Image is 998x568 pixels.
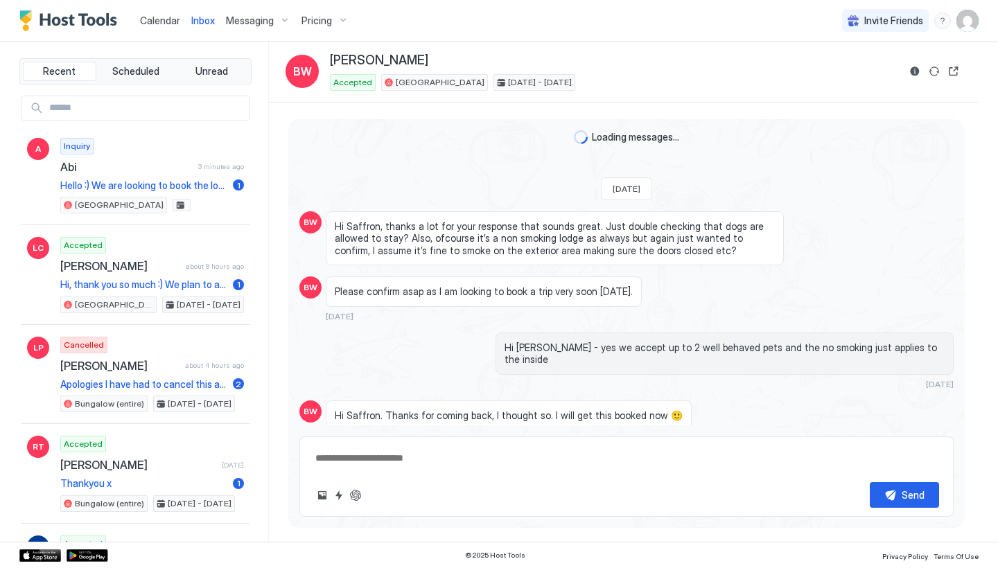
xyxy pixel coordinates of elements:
div: User profile [956,10,979,32]
span: 1 [237,478,240,488]
span: [DATE] [613,184,640,194]
span: about 4 hours ago [185,361,244,370]
a: Privacy Policy [882,548,928,562]
a: App Store [19,549,61,562]
span: Inquiry [64,140,90,152]
span: BW [293,63,312,80]
div: menu [934,12,951,29]
span: [PERSON_NAME] [60,359,180,373]
span: 3 minutes ago [198,162,244,171]
span: Accepted [64,438,103,450]
span: Hi Saffron. Thanks for coming back, I thought so. I will get this booked now 🙂 [335,409,683,422]
span: about 8 hours ago [186,262,244,271]
span: Please confirm asap as I am looking to book a trip very soon [DATE]. [335,285,633,298]
span: Terms Of Use [934,552,979,560]
a: Calendar [140,13,180,28]
a: Inbox [191,13,215,28]
span: Privacy Policy [882,552,928,560]
div: loading [574,130,588,144]
button: Reservation information [907,63,923,80]
span: Loading messages... [592,131,679,143]
span: Hi [PERSON_NAME] - yes we accept up to 2 well behaved pets and the no smoking just applies to the... [505,341,945,366]
a: Host Tools Logo [19,10,123,31]
span: Scheduled [112,65,159,78]
span: [GEOGRAPHIC_DATA] [75,299,153,311]
span: Hello :) We are looking to book the lodge for a last minute trip away next week. We wondered, as ... [60,179,227,192]
span: [DATE] - [DATE] [168,398,231,410]
div: tab-group [19,58,252,85]
a: Terms Of Use [934,548,979,562]
span: Accepted [64,239,103,251]
button: Upload image [314,487,331,504]
span: Recent [43,65,76,78]
span: Cancelled [64,339,104,351]
span: Thankyou x [60,477,227,490]
span: BW [304,281,317,294]
span: Calendar [140,15,180,26]
span: Accepted [333,76,372,89]
button: Open reservation [945,63,962,80]
div: Send [902,488,925,502]
span: 1 [237,180,240,190]
span: Hi, thank you so much :) We plan to arrive about 12:00 but have seen that the check in time is 16... [60,278,227,291]
span: [DATE] [926,379,954,389]
input: Input Field [44,96,249,120]
button: Unread [175,62,248,81]
span: Invite Friends [864,15,923,27]
span: Inbox [191,15,215,26]
span: 1 [237,279,240,290]
span: SG [32,540,44,553]
span: Messaging [226,15,274,27]
span: Apologies I have had to cancel this as a few people have dropped out so we’re looking for smaller... [60,378,227,391]
span: A [35,143,41,155]
button: Scheduled [99,62,173,81]
span: [DATE] [222,461,244,470]
span: BW [304,405,317,418]
span: [DATE] [326,311,353,321]
button: ChatGPT Auto Reply [347,487,364,504]
span: [PERSON_NAME] [330,53,428,69]
button: Recent [23,62,96,81]
button: Quick reply [331,487,347,504]
span: [DATE] - [DATE] [508,76,572,89]
a: Google Play Store [67,549,108,562]
span: [DATE] - [DATE] [177,299,240,311]
span: LC [33,242,44,254]
span: © 2025 Host Tools [465,551,525,560]
span: RT [33,441,44,453]
span: [DATE] - [DATE] [168,497,231,510]
button: Send [870,482,939,508]
span: [GEOGRAPHIC_DATA] [396,76,484,89]
span: Abi [60,160,193,174]
span: Bungalow (entire) [75,497,144,510]
span: [PERSON_NAME] [60,458,216,472]
span: [GEOGRAPHIC_DATA] [75,199,164,211]
span: 2 [236,379,241,389]
span: LP [33,341,44,354]
span: Accepted [64,538,103,550]
span: [PERSON_NAME] [60,259,180,273]
span: BW [304,216,317,229]
span: Hi Saffron, thanks a lot for your response that sounds great. Just double checking that dogs are ... [335,220,775,257]
span: Bungalow (entire) [75,398,144,410]
span: Unread [195,65,228,78]
span: Pricing [301,15,332,27]
button: Sync reservation [926,63,943,80]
